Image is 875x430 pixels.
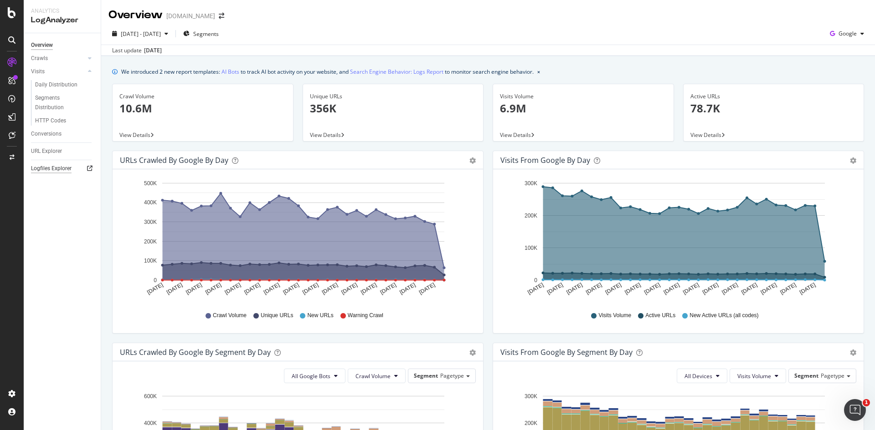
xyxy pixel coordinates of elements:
text: [DATE] [623,282,642,296]
text: [DATE] [165,282,184,296]
a: URL Explorer [31,147,94,156]
text: [DATE] [301,282,319,296]
text: [DATE] [663,282,681,296]
span: All Devices [685,372,712,380]
span: New URLs [307,312,333,319]
a: Conversions [31,129,94,139]
text: [DATE] [779,282,797,296]
text: [DATE] [566,282,584,296]
text: [DATE] [643,282,661,296]
text: [DATE] [721,282,739,296]
div: Visits from Google By Segment By Day [500,348,633,357]
div: arrow-right-arrow-left [219,13,224,19]
div: gear [850,157,856,164]
div: Unique URLs [310,92,477,101]
button: All Google Bots [284,369,345,383]
span: [DATE] - [DATE] [121,30,161,38]
div: Logfiles Explorer [31,164,72,173]
text: 300K [525,393,537,400]
button: close banner [535,65,542,78]
text: 300K [144,219,157,225]
a: Overview [31,40,94,50]
text: 200K [525,420,537,426]
div: Visits Volume [500,92,667,101]
button: All Devices [677,369,727,383]
div: gear [850,349,856,356]
span: New Active URLs (all codes) [690,312,758,319]
p: 10.6M [119,101,286,116]
span: Google [839,30,857,37]
div: Overview [108,7,163,23]
text: 400K [144,200,157,206]
span: Pagetype [440,372,464,379]
text: [DATE] [398,282,417,296]
text: 200K [525,212,537,219]
span: Segment [414,372,438,379]
a: Segments Distribution [35,93,94,112]
text: [DATE] [546,282,564,296]
a: AI Bots [221,67,239,76]
text: 400K [144,420,157,426]
div: Visits [31,67,45,76]
div: URLs Crawled by Google by day [120,156,228,165]
text: [DATE] [740,282,758,296]
span: View Details [310,131,341,139]
text: [DATE] [224,282,242,296]
text: [DATE] [340,282,359,296]
iframe: Intercom live chat [844,399,866,421]
div: Crawls [31,54,48,63]
text: [DATE] [760,282,778,296]
span: 1 [863,399,870,406]
span: View Details [500,131,531,139]
text: [DATE] [682,282,700,296]
a: Logfiles Explorer [31,164,94,173]
p: 356K [310,101,477,116]
button: Crawl Volume [348,369,406,383]
span: Visits Volume [737,372,771,380]
text: [DATE] [204,282,222,296]
div: gear [469,157,476,164]
text: [DATE] [146,282,164,296]
div: Segments Distribution [35,93,86,112]
button: Google [826,26,868,41]
text: [DATE] [604,282,623,296]
div: HTTP Codes [35,116,66,126]
span: Pagetype [821,372,844,379]
a: HTTP Codes [35,116,94,126]
span: Segments [193,30,219,38]
span: Warning Crawl [348,312,383,319]
button: [DATE] - [DATE] [108,26,172,41]
button: Visits Volume [730,369,786,383]
text: 0 [154,277,157,283]
text: [DATE] [321,282,339,296]
div: Daily Distribution [35,80,77,90]
span: All Google Bots [292,372,330,380]
text: [DATE] [585,282,603,296]
div: Last update [112,46,162,55]
div: LogAnalyzer [31,15,93,25]
text: [DATE] [418,282,436,296]
span: View Details [119,131,150,139]
a: Search Engine Behavior: Logs Report [350,67,443,76]
text: [DATE] [360,282,378,296]
svg: A chart. [500,177,853,303]
span: Crawl Volume [355,372,391,380]
text: [DATE] [379,282,397,296]
text: [DATE] [798,282,817,296]
a: Visits [31,67,85,76]
a: Crawls [31,54,85,63]
p: 6.9M [500,101,667,116]
div: URLs Crawled by Google By Segment By Day [120,348,271,357]
span: Active URLs [645,312,675,319]
svg: A chart. [120,177,473,303]
text: [DATE] [262,282,281,296]
span: Segment [794,372,818,379]
text: 100K [144,258,157,264]
div: Active URLs [690,92,857,101]
text: 0 [534,277,537,283]
div: Visits from Google by day [500,156,590,165]
text: 600K [144,393,157,400]
div: We introduced 2 new report templates: to track AI bot activity on your website, and to monitor se... [121,67,534,76]
span: Unique URLs [261,312,293,319]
